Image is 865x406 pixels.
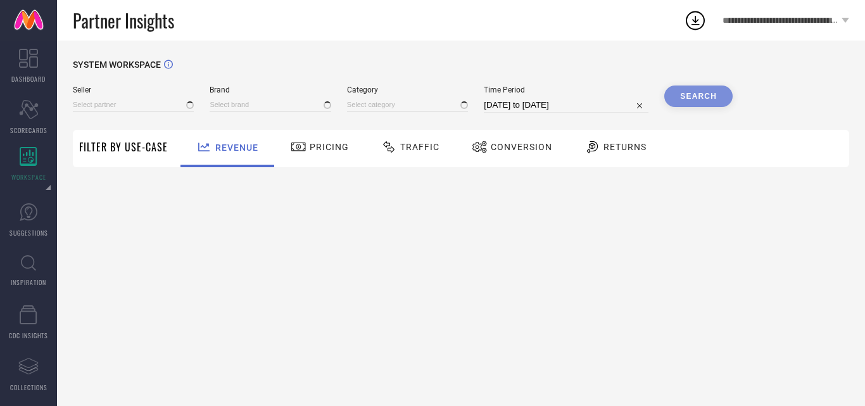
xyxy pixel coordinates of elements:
span: Filter By Use-Case [79,139,168,155]
span: Partner Insights [73,8,174,34]
span: INSPIRATION [11,277,46,287]
span: Brand [210,86,331,94]
span: Category [347,86,468,94]
span: Traffic [400,142,439,152]
span: Time Period [484,86,648,94]
input: Select time period [484,98,648,113]
span: Revenue [215,143,258,153]
span: SCORECARDS [10,125,47,135]
span: SUGGESTIONS [9,228,48,238]
span: Returns [603,142,647,152]
span: WORKSPACE [11,172,46,182]
span: DASHBOARD [11,74,46,84]
input: Select brand [210,98,331,111]
span: Pricing [310,142,349,152]
span: Conversion [491,142,552,152]
span: SYSTEM WORKSPACE [73,60,161,70]
input: Select partner [73,98,194,111]
div: Open download list [684,9,707,32]
input: Select category [347,98,468,111]
span: COLLECTIONS [10,383,47,392]
span: CDC INSIGHTS [9,331,48,340]
span: Seller [73,86,194,94]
